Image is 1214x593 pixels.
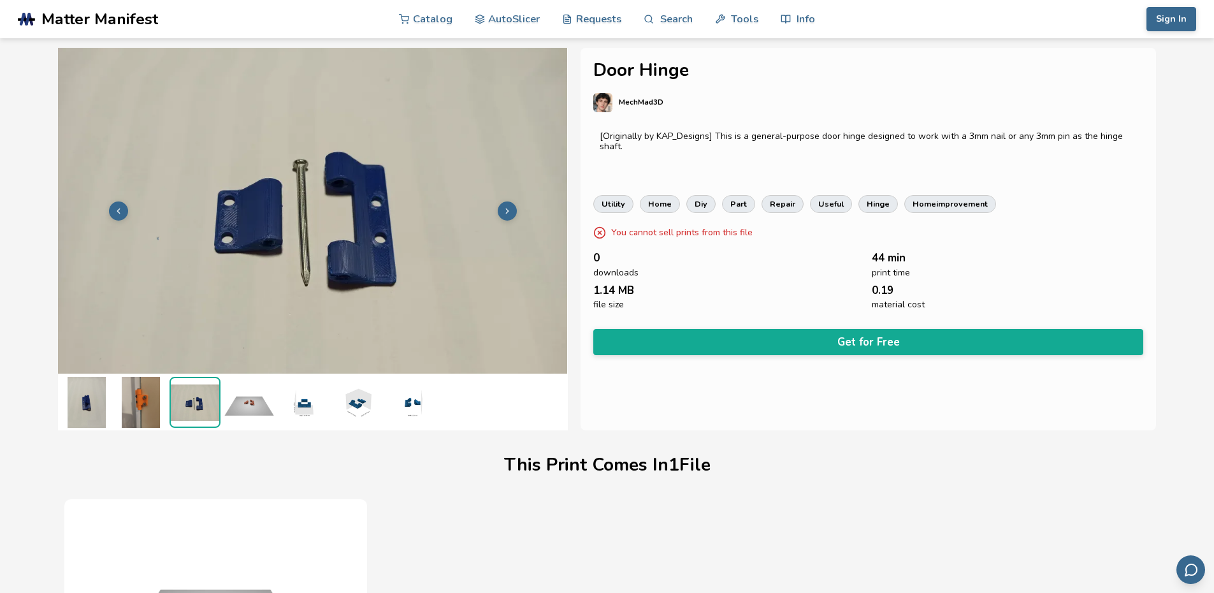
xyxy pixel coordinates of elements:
[593,93,612,112] img: MechMad3D's profile
[593,252,600,264] span: 0
[224,377,275,428] img: 1_Print_Preview
[1176,555,1205,584] button: Send feedback via email
[504,455,711,475] h1: This Print Comes In 1 File
[593,93,1144,125] a: MechMad3D's profileMechMad3D
[593,329,1144,355] button: Get for Free
[872,252,906,264] span: 44 min
[619,96,663,109] p: MechMad3D
[332,377,383,428] img: 1_3D_Dimensions
[810,195,852,213] a: useful
[722,195,755,213] a: part
[611,226,753,239] p: You cannot sell prints from this file
[904,195,996,213] a: homeimprovement
[872,268,910,278] span: print time
[593,300,624,310] span: file size
[593,61,1144,80] h1: Door Hinge
[686,195,716,213] a: diy
[1146,7,1196,31] button: Sign In
[386,377,437,428] img: 1_3D_Dimensions
[593,284,634,296] span: 1.14 MB
[858,195,898,213] a: hinge
[593,268,639,278] span: downloads
[762,195,804,213] a: repair
[872,284,893,296] span: 0.19
[41,10,158,28] span: Matter Manifest
[872,300,925,310] span: material cost
[593,195,633,213] a: utility
[600,131,1138,152] p: [Originally by KAP_Designs] This is a general-purpose door hinge designed to work with a 3mm nail...
[278,377,329,428] img: 1_3D_Dimensions
[640,195,680,213] a: home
